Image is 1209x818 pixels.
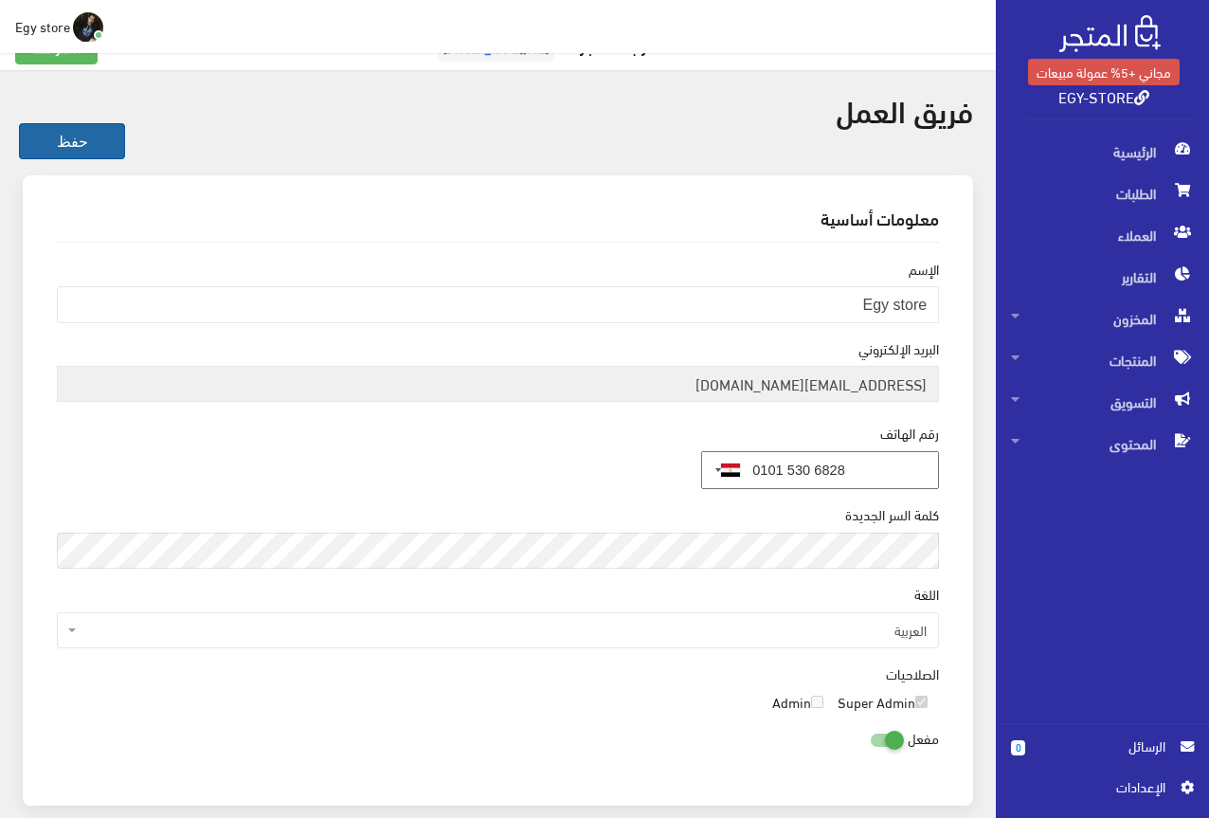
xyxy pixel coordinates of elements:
[996,423,1209,464] a: المحتوى
[701,451,939,489] input: ادخل رقم هاتف الجوال: ex. 0100 123 4567
[1011,736,1194,776] a: 0 الرسائل
[914,584,939,605] label: اللغة
[1011,740,1025,755] span: 0
[23,93,973,126] h2: فريق العمل
[1059,15,1161,52] img: .
[886,663,939,684] label: الصلاحيات
[1058,82,1149,110] a: EGY-STORE
[1011,381,1194,423] span: التسويق
[915,696,928,708] input: Super Admin
[996,173,1209,214] a: الطلبات
[57,209,939,227] h2: معلومات أساسية
[996,298,1209,339] a: المخزون
[57,366,939,402] span: [EMAIL_ADDRESS][DOMAIN_NAME]
[996,131,1209,173] a: الرئيسية
[15,11,103,42] a: ... Egy store
[1011,214,1194,256] span: العملاء
[1011,423,1194,464] span: المحتوى
[1011,256,1194,298] span: التقارير
[702,452,746,488] div: Egypt (‫مصر‬‎): +20
[1011,131,1194,173] span: الرئيسية
[996,256,1209,298] a: التقارير
[1011,776,1194,807] a: اﻹعدادات
[23,688,95,760] iframe: Drift Widget Chat Controller
[772,692,823,713] label: Admin
[433,26,646,61] a: رابط متجرك:[URL][DOMAIN_NAME]
[15,14,70,38] span: Egy store
[1011,173,1194,214] span: الطلبات
[845,504,939,525] label: كلمة السر الجديدة
[73,12,103,43] img: ...
[908,720,939,756] label: مفعل
[1011,339,1194,381] span: المنتجات
[996,339,1209,381] a: المنتجات
[880,423,939,444] label: رقم الهاتف
[19,123,125,159] button: حفظ
[1040,736,1165,756] span: الرسائل
[1026,776,1164,797] span: اﻹعدادات
[1011,298,1194,339] span: المخزون
[57,612,939,648] span: العربية
[996,214,1209,256] a: العملاء
[1028,59,1180,85] a: مجاني +5% عمولة مبيعات
[858,338,939,359] label: البريد اﻹلكتروني
[909,259,939,280] label: الإسم
[811,696,823,708] input: Admin
[81,621,927,640] span: العربية
[838,692,928,713] label: Super Admin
